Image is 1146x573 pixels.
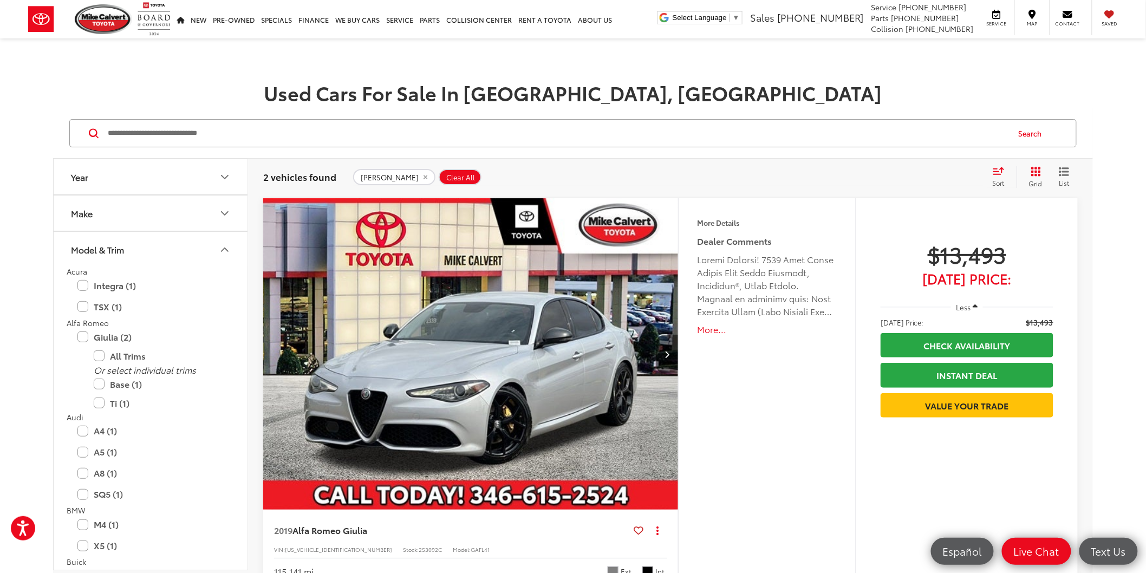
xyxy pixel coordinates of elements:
[361,173,419,182] span: [PERSON_NAME]
[1008,120,1058,147] button: Search
[77,276,224,295] label: Integra (1)
[673,14,727,22] span: Select Language
[1086,544,1131,558] span: Text Us
[656,526,659,535] span: dropdown dots
[77,464,224,483] label: A8 (1)
[881,240,1053,268] span: $13,493
[263,198,679,510] div: 2019 Alfa Romeo Giulia Base 0
[951,297,984,317] button: Less
[871,2,897,12] span: Service
[1008,544,1065,558] span: Live Chat
[67,505,86,516] span: BMW
[1079,538,1138,565] a: Text Us
[1098,20,1122,27] span: Saved
[94,363,196,376] i: Or select individual trims
[54,159,249,194] button: YearYear
[77,485,224,504] label: SQ5 (1)
[1017,166,1051,188] button: Grid View
[733,14,740,22] span: ▼
[453,545,471,554] span: Model:
[67,266,87,277] span: Acura
[881,317,924,328] span: [DATE] Price:
[353,169,435,185] button: remove Giulia
[730,14,730,22] span: ​
[71,172,88,182] div: Year
[1056,20,1080,27] span: Contact
[881,273,1053,284] span: [DATE] Price:
[54,196,249,231] button: MakeMake
[891,12,959,23] span: [PHONE_NUMBER]
[403,545,419,554] span: Stock:
[931,538,994,565] a: Español
[292,524,367,536] span: Alfa Romeo Giulia
[956,302,971,312] span: Less
[698,219,837,226] h4: More Details
[1002,538,1071,565] a: Live Chat
[218,207,231,220] div: Make
[881,393,1053,418] a: Value Your Trade
[937,544,987,558] span: Español
[1026,317,1053,328] span: $13,493
[871,23,904,34] span: Collision
[274,524,292,536] span: 2019
[94,347,224,366] label: All Trims
[107,120,1008,146] input: Search by Make, Model, or Keyword
[77,442,224,461] label: A5 (1)
[94,394,224,413] label: Ti (1)
[987,166,1017,188] button: Select sort value
[67,556,86,567] span: Buick
[648,520,667,539] button: Actions
[263,170,336,183] span: 2 vehicles found
[285,545,392,554] span: [US_VEHICLE_IDENTIFICATION_NUMBER]
[77,297,224,316] label: TSX (1)
[71,208,93,218] div: Make
[673,14,740,22] a: Select Language​
[439,169,481,185] button: Clear All
[54,232,249,267] button: Model & TrimModel & Trim
[263,198,679,511] img: 2019 Alfa Romeo Giulia
[218,171,231,184] div: Year
[1029,179,1043,188] span: Grid
[263,198,679,510] a: 2019 Alfa Romeo Giulia2019 Alfa Romeo Giulia2019 Alfa Romeo Giulia2019 Alfa Romeo Giulia
[750,10,774,24] span: Sales
[881,363,1053,387] a: Instant Deal
[67,412,83,422] span: Audi
[446,173,475,182] span: Clear All
[1059,178,1070,187] span: List
[777,10,864,24] span: [PHONE_NUMBER]
[1051,166,1078,188] button: List View
[218,243,231,256] div: Model & Trim
[471,545,490,554] span: GAFL41
[75,4,132,34] img: Mike Calvert Toyota
[77,421,224,440] label: A4 (1)
[993,178,1005,187] span: Sort
[77,536,224,555] label: X5 (1)
[94,375,224,394] label: Base (1)
[77,328,224,347] label: Giulia (2)
[274,545,285,554] span: VIN:
[67,317,109,328] span: Alfa Romeo
[698,235,837,248] h5: Dealer Comments
[985,20,1009,27] span: Service
[1020,20,1044,27] span: Map
[656,335,678,373] button: Next image
[906,23,974,34] span: [PHONE_NUMBER]
[871,12,889,23] span: Parts
[698,323,837,336] button: More...
[71,244,124,255] div: Model & Trim
[77,515,224,534] label: M4 (1)
[698,253,837,318] div: Loremi Dolorsi! 7539 Amet Conse Adipis Elit Seddo Eiusmodt, Incididun®, Utlab Etdolo. Magnaal en ...
[881,333,1053,357] a: Check Availability
[419,545,442,554] span: 253092C
[899,2,967,12] span: [PHONE_NUMBER]
[274,524,630,536] a: 2019Alfa Romeo Giulia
